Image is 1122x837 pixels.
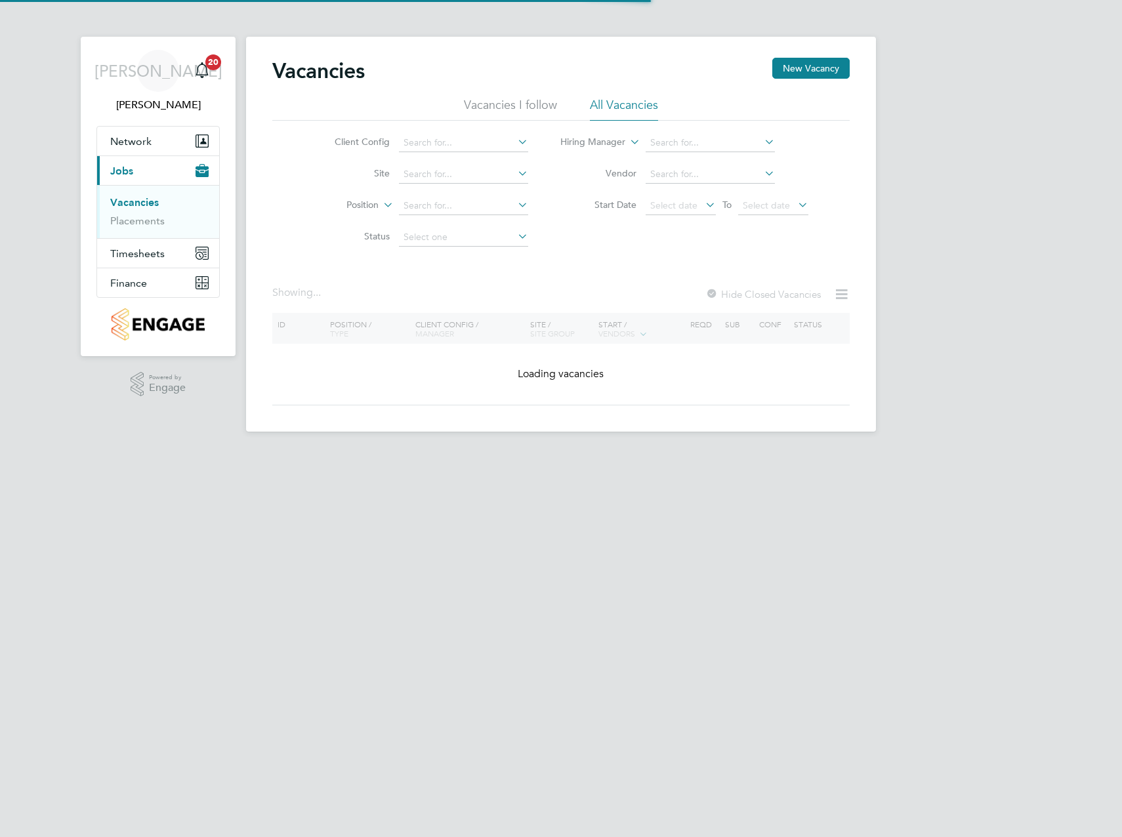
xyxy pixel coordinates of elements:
[149,382,186,394] span: Engage
[399,165,528,184] input: Search for...
[646,134,775,152] input: Search for...
[110,277,147,289] span: Finance
[705,288,821,300] label: Hide Closed Vacancies
[590,97,658,121] li: All Vacancies
[464,97,557,121] li: Vacancies I follow
[205,54,221,70] span: 20
[399,228,528,247] input: Select one
[94,62,222,79] span: [PERSON_NAME]
[110,196,159,209] a: Vacancies
[97,127,219,155] button: Network
[110,135,152,148] span: Network
[550,136,625,149] label: Hiring Manager
[149,372,186,383] span: Powered by
[772,58,850,79] button: New Vacancy
[313,286,321,299] span: ...
[96,97,220,113] span: James Archer
[646,165,775,184] input: Search for...
[81,37,236,356] nav: Main navigation
[110,247,165,260] span: Timesheets
[561,167,636,179] label: Vendor
[650,199,697,211] span: Select date
[97,156,219,185] button: Jobs
[561,199,636,211] label: Start Date
[97,185,219,238] div: Jobs
[718,196,736,213] span: To
[272,58,365,84] h2: Vacancies
[314,167,390,179] label: Site
[399,197,528,215] input: Search for...
[96,50,220,113] a: [PERSON_NAME][PERSON_NAME]
[97,239,219,268] button: Timesheets
[303,199,379,212] label: Position
[112,308,204,340] img: countryside-properties-logo-retina.png
[110,214,165,227] a: Placements
[110,165,133,177] span: Jobs
[743,199,790,211] span: Select date
[314,230,390,242] label: Status
[272,286,323,300] div: Showing
[399,134,528,152] input: Search for...
[131,372,186,397] a: Powered byEngage
[314,136,390,148] label: Client Config
[97,268,219,297] button: Finance
[189,50,215,92] a: 20
[96,308,220,340] a: Go to home page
